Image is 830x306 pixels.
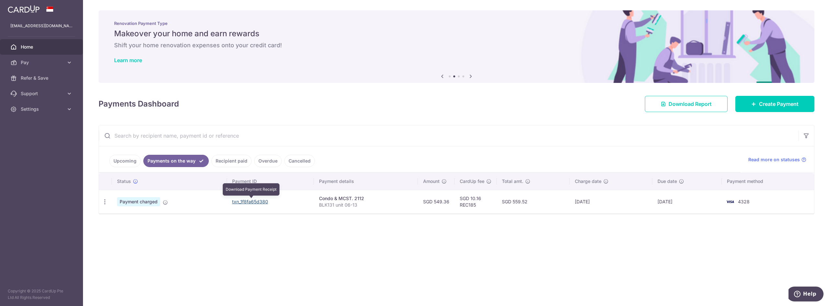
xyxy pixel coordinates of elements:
[109,155,141,167] a: Upcoming
[114,57,142,63] a: Learn more
[658,178,677,185] span: Due date
[227,173,314,190] th: Payment ID
[319,195,413,202] div: Condo & MCST. 2112
[99,125,799,146] input: Search by recipient name, payment id or reference
[319,202,413,208] p: BLK131 unit 06-13
[117,197,160,206] span: Payment charged
[99,98,179,110] h4: Payments Dashboard
[21,75,64,81] span: Refer & Save
[748,156,806,163] a: Read more on statuses
[8,5,40,13] img: CardUp
[645,96,728,112] a: Download Report
[143,155,209,167] a: Payments on the way
[232,199,268,204] a: txn_1f8fa65d380
[418,190,455,213] td: SGD 549.36
[669,100,712,108] span: Download Report
[722,173,814,190] th: Payment method
[460,178,484,185] span: CardUp fee
[575,178,601,185] span: Charge date
[114,21,799,26] p: Renovation Payment Type
[21,90,64,97] span: Support
[114,41,799,49] h6: Shift your home renovation expenses onto your credit card!
[724,198,737,206] img: Bank Card
[735,96,814,112] a: Create Payment
[652,190,722,213] td: [DATE]
[223,183,279,196] div: Download Payment Receipt
[284,155,315,167] a: Cancelled
[117,178,131,185] span: Status
[21,106,64,112] span: Settings
[748,156,800,163] span: Read more on statuses
[759,100,799,108] span: Create Payment
[788,287,824,303] iframe: Opens a widget where you can find more information
[254,155,282,167] a: Overdue
[738,199,750,204] span: 4328
[10,23,73,29] p: [EMAIL_ADDRESS][DOMAIN_NAME]
[570,190,652,213] td: [DATE]
[114,28,799,39] h5: Makeover your home and earn rewards
[211,155,252,167] a: Recipient paid
[314,173,418,190] th: Payment details
[423,178,440,185] span: Amount
[502,178,523,185] span: Total amt.
[99,10,814,83] img: Renovation banner
[455,190,497,213] td: SGD 10.16 REC185
[21,44,64,50] span: Home
[497,190,570,213] td: SGD 559.52
[21,59,64,66] span: Pay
